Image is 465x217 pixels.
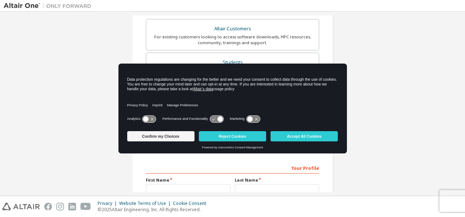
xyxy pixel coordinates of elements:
div: Cookie Consent [173,201,211,206]
img: altair_logo.svg [2,203,40,210]
img: youtube.svg [80,203,91,210]
img: facebook.svg [44,203,52,210]
label: First Name [146,177,230,183]
div: Your Profile [146,162,319,174]
img: linkedin.svg [68,203,76,210]
div: Website Terms of Use [119,201,173,206]
div: Privacy [98,201,119,206]
img: instagram.svg [56,203,64,210]
p: © 2025 Altair Engineering, Inc. All Rights Reserved. [98,206,211,213]
label: Last Name [235,177,319,183]
div: For existing customers looking to access software downloads, HPC resources, community, trainings ... [151,34,314,46]
div: Altair Customers [151,24,314,34]
img: Altair One [4,2,95,9]
div: Students [151,57,314,68]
